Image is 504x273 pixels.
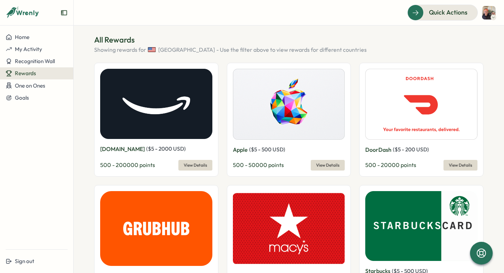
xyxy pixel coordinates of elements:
p: DoorDash [365,145,391,154]
p: All Rewards [94,34,483,45]
span: Recognition Wall [15,58,55,65]
p: [DOMAIN_NAME] [100,145,145,154]
span: ( $ 5 - 500 USD ) [249,146,285,153]
span: View Details [184,160,207,170]
img: Amazon.com [100,69,212,139]
img: United States [148,45,156,54]
span: 500 - 20000 points [365,161,416,168]
span: View Details [316,160,339,170]
img: Starbucks [365,191,477,261]
button: View Details [443,160,477,171]
img: Apple [233,69,345,140]
p: Apple [233,145,248,154]
span: ( $ 5 - 200 USD ) [393,146,429,153]
span: ( $ 5 - 2000 USD ) [146,145,186,152]
img: Mark Buckner [482,6,496,19]
span: - Use the filter above to view rewards for different countries [216,45,367,54]
span: My Activity [15,46,42,52]
span: [GEOGRAPHIC_DATA] [158,45,215,54]
img: Grubhub [100,191,212,266]
span: Goals [15,94,29,101]
span: 500 - 200000 points [100,161,155,168]
span: Quick Actions [429,8,468,17]
span: 500 - 50000 points [233,161,284,168]
button: Quick Actions [407,5,478,20]
span: Showing rewards for [94,45,146,54]
span: One on Ones [15,82,45,89]
span: Home [15,34,29,40]
button: View Details [311,160,345,171]
button: Expand sidebar [61,9,68,16]
span: Sign out [15,258,34,264]
img: DoorDash [365,69,477,140]
span: Rewards [15,70,36,77]
span: View Details [449,160,472,170]
button: View Details [178,160,212,171]
img: Macy's [233,191,345,266]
